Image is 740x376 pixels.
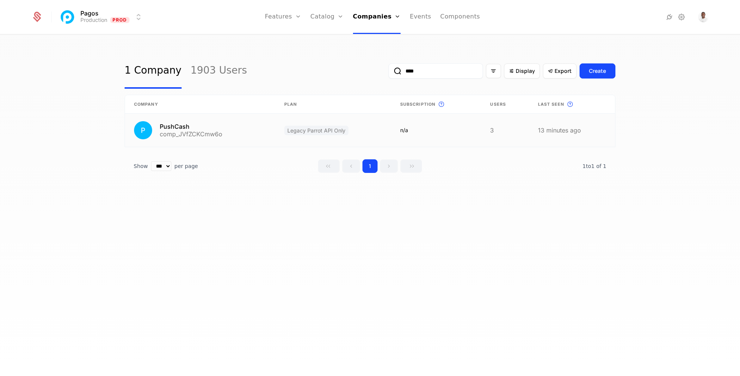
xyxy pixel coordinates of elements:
[665,12,674,22] a: Integrations
[191,53,247,89] a: 1903 Users
[481,95,529,114] th: Users
[380,159,398,173] button: Go to next page
[318,159,340,173] button: Go to first page
[80,10,99,16] span: Pagos
[583,163,606,169] span: 1
[698,12,709,22] button: Open user button
[589,67,606,75] div: Create
[516,67,535,75] span: Display
[318,159,422,173] div: Page navigation
[125,53,182,89] a: 1 Company
[538,101,564,108] span: Last seen
[504,63,540,79] button: Display
[61,9,143,25] button: Select environment
[275,95,391,114] th: Plan
[59,8,77,26] img: Pagos
[125,159,615,173] div: Table pagination
[486,64,501,78] button: Filter options
[677,12,686,22] a: Settings
[580,63,615,79] button: Create
[555,67,572,75] span: Export
[698,12,709,22] img: LJ Durante
[362,159,378,173] button: Go to page 1
[125,95,275,114] th: Company
[174,162,198,170] span: per page
[342,159,360,173] button: Go to previous page
[400,159,422,173] button: Go to last page
[80,16,107,24] div: Production
[134,162,148,170] span: Show
[151,161,171,171] select: Select page size
[400,101,435,108] span: Subscription
[583,163,603,169] span: 1 to 1 of
[110,17,129,23] span: Prod
[543,63,577,79] button: Export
